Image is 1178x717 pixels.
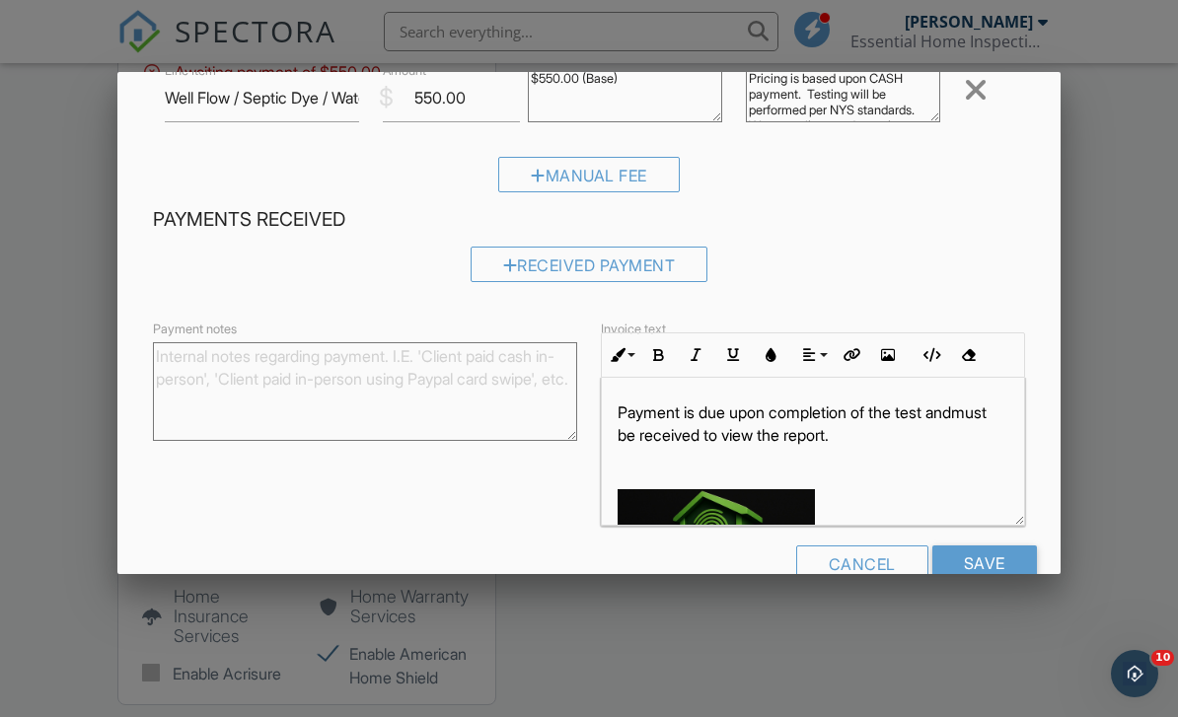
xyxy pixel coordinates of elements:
[912,336,949,374] button: Code View
[471,260,708,280] a: Received Payment
[869,336,907,374] button: Insert Image (⌘P)
[498,157,680,192] div: Manual Fee
[602,336,639,374] button: Inline Style
[746,68,940,122] textarea: Pricing is based upon CASH payment. Testing will be performed per NYS standards. Water quality te...
[601,321,666,338] label: Invoice text
[383,62,426,80] label: Amount
[1151,650,1174,666] span: 10
[165,62,216,80] label: Line Item
[471,247,708,282] div: Received Payment
[153,207,1024,233] h4: Payments Received
[618,401,1008,446] p: Payment is due upon completion of the test and must be received to view the report.
[796,545,928,581] div: Cancel
[639,336,677,374] button: Bold (⌘B)
[618,489,815,625] img: Screenshot_20250703_135209_Gmail.jpg
[379,81,394,114] div: $
[752,336,789,374] button: Colors
[932,545,1037,581] input: Save
[153,321,237,338] label: Payment notes
[832,336,869,374] button: Insert Link (⌘K)
[677,336,714,374] button: Italic (⌘I)
[949,336,987,374] button: Clear Formatting
[794,336,832,374] button: Align
[714,336,752,374] button: Underline (⌘U)
[498,171,680,190] a: Manual Fee
[528,68,722,122] textarea: $550.00 (Base)
[1111,650,1158,697] iframe: Intercom live chat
